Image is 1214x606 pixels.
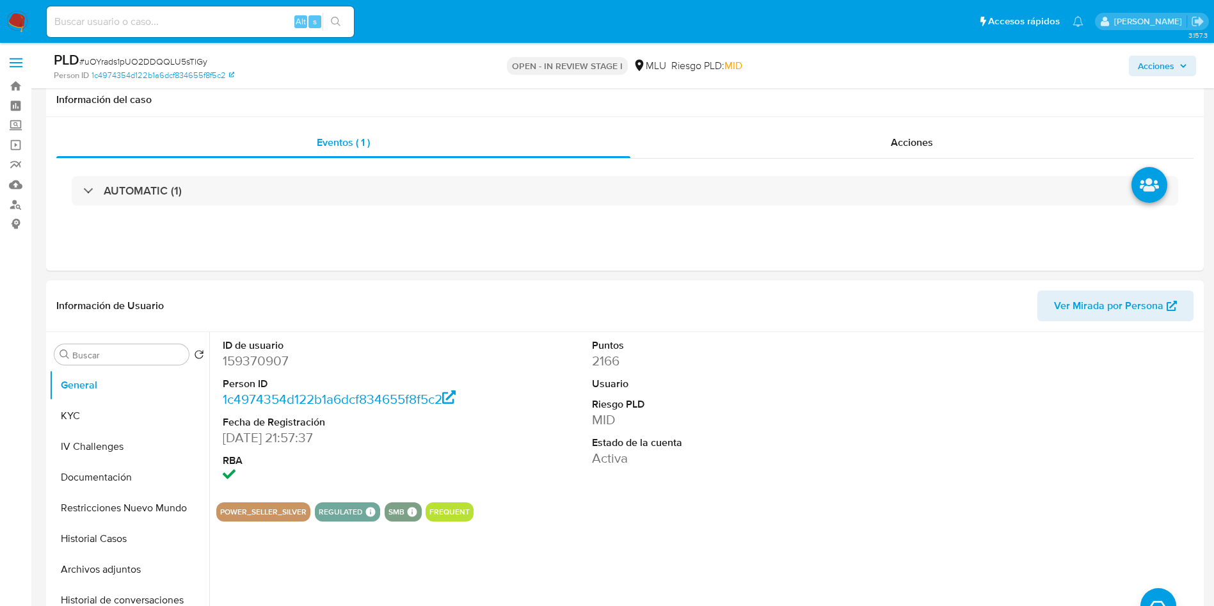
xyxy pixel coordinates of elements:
[223,339,456,353] dt: ID de usuario
[49,370,209,401] button: General
[104,184,182,198] h3: AUTOMATIC (1)
[1129,56,1196,76] button: Acciones
[1191,15,1204,28] a: Salir
[323,13,349,31] button: search-icon
[1054,291,1163,321] span: Ver Mirada por Persona
[49,462,209,493] button: Documentación
[507,57,628,75] p: OPEN - IN REVIEW STAGE I
[313,15,317,28] span: s
[592,397,826,411] dt: Riesgo PLD
[988,15,1060,28] span: Accesos rápidos
[592,352,826,370] dd: 2166
[891,135,933,150] span: Acciones
[296,15,306,28] span: Alt
[92,70,234,81] a: 1c4974354d122b1a6dcf834655f8f5c2
[49,554,209,585] button: Archivos adjuntos
[724,58,742,73] span: MID
[223,415,456,429] dt: Fecha de Registración
[79,55,207,68] span: # uOYrads1pUO2DDQQLU5sTlGy
[223,390,456,408] a: 1c4974354d122b1a6dcf834655f8f5c2
[1114,15,1186,28] p: antonio.rossel@mercadolibre.com
[592,411,826,429] dd: MID
[60,349,70,360] button: Buscar
[592,449,826,467] dd: Activa
[56,299,164,312] h1: Información de Usuario
[317,135,370,150] span: Eventos ( 1 )
[72,176,1178,205] div: AUTOMATIC (1)
[633,59,666,73] div: MLU
[49,431,209,462] button: IV Challenges
[194,349,204,363] button: Volver al orden por defecto
[49,523,209,554] button: Historial Casos
[1037,291,1194,321] button: Ver Mirada por Persona
[592,339,826,353] dt: Puntos
[223,429,456,447] dd: [DATE] 21:57:37
[223,352,456,370] dd: 159370907
[223,454,456,468] dt: RBA
[1138,56,1174,76] span: Acciones
[72,349,184,361] input: Buscar
[1073,16,1083,27] a: Notificaciones
[592,377,826,391] dt: Usuario
[47,13,354,30] input: Buscar usuario o caso...
[49,401,209,431] button: KYC
[54,70,89,81] b: Person ID
[56,93,1194,106] h1: Información del caso
[54,49,79,70] b: PLD
[223,377,456,391] dt: Person ID
[671,59,742,73] span: Riesgo PLD:
[49,493,209,523] button: Restricciones Nuevo Mundo
[592,436,826,450] dt: Estado de la cuenta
